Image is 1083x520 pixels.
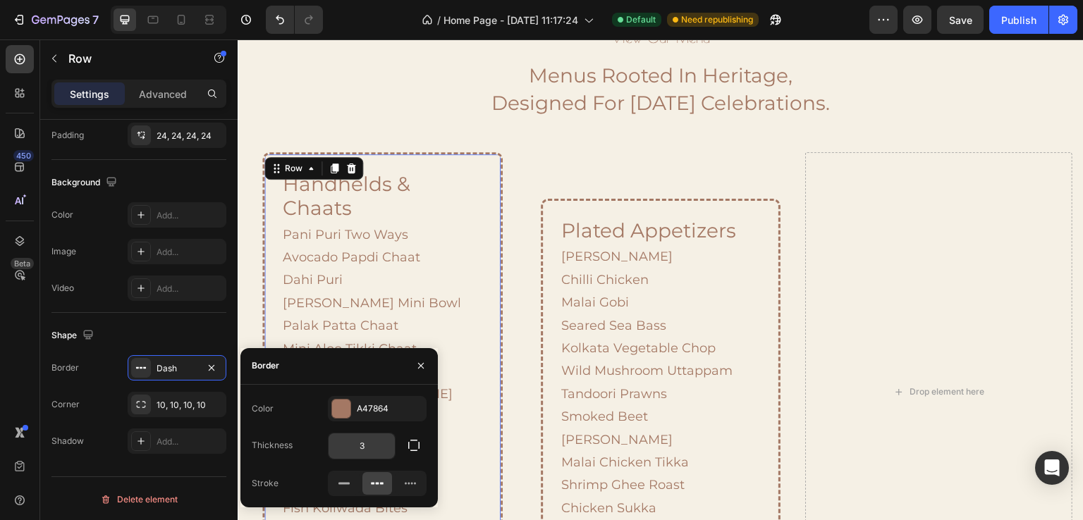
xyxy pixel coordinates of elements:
[11,258,34,269] div: Beta
[157,209,223,222] div: Add...
[157,399,223,411] div: 10, 10, 10, 10
[51,209,73,221] div: Color
[1035,451,1069,485] div: Open Intercom Messenger
[51,326,97,345] div: Shape
[329,433,395,459] input: Auto
[322,178,525,205] h2: Rich Text Editor. Editing area: main
[157,130,223,142] div: 24, 24, 24, 24
[157,435,223,448] div: Add...
[626,13,656,26] span: Default
[44,123,68,135] div: Row
[443,13,578,27] span: Home Page - [DATE] 11:17:24
[51,282,74,295] div: Video
[51,435,84,447] div: Shadow
[437,13,441,27] span: /
[51,245,76,258] div: Image
[51,488,226,511] button: Delete element
[139,87,187,101] p: Advanced
[324,180,523,204] p: Plated Appetizers
[157,283,223,295] div: Add...
[70,87,109,101] p: Settings
[252,359,279,372] div: Border
[266,6,323,34] div: Undo/Redo
[357,402,423,415] div: A47864
[100,491,178,508] div: Delete element
[252,477,279,490] div: Stroke
[238,39,1083,520] iframe: To enrich screen reader interactions, please activate Accessibility in Grammarly extension settings
[6,6,105,34] button: 7
[51,361,79,374] div: Border
[51,398,80,411] div: Corner
[1001,13,1036,27] div: Publish
[937,6,984,34] button: Save
[68,50,188,67] p: Row
[157,246,223,259] div: Add...
[252,402,274,415] div: Color
[92,11,99,28] p: 7
[681,13,753,26] span: Need republishing
[252,439,293,452] div: Thickness
[13,150,34,161] div: 450
[989,6,1048,34] button: Publish
[51,129,84,142] div: Padding
[51,173,120,192] div: Background
[157,362,197,375] div: Dash
[673,347,747,358] div: Drop element here
[949,14,972,26] span: Save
